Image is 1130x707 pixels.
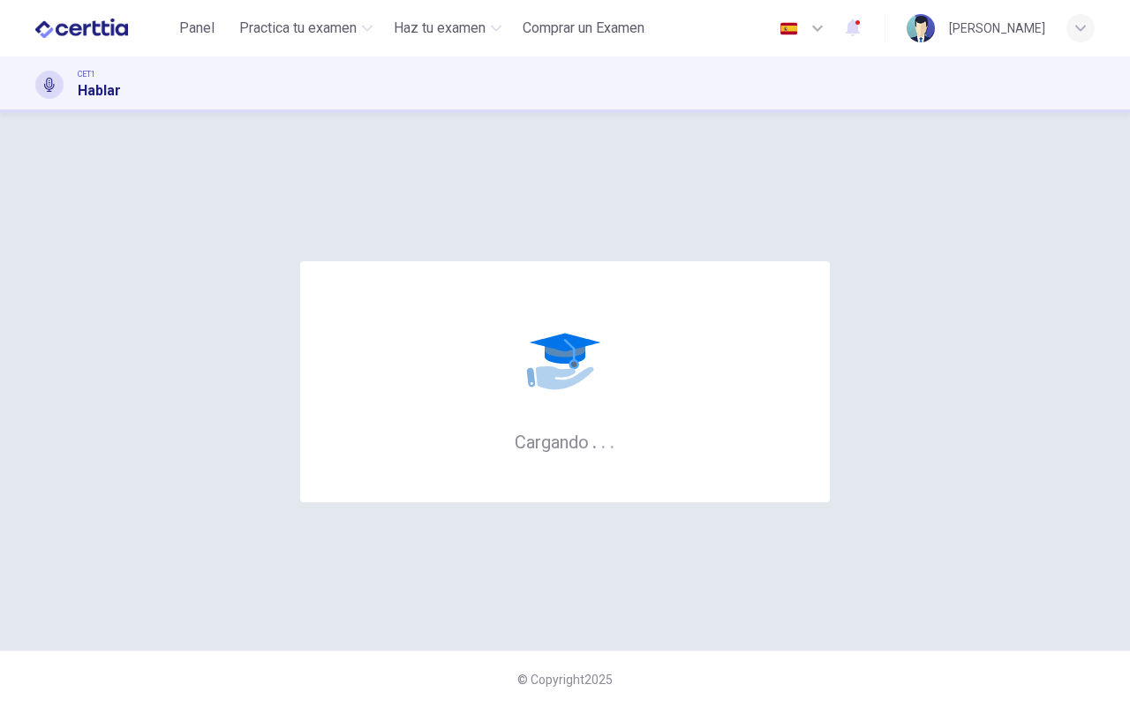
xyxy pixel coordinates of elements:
[609,425,615,455] h6: .
[949,18,1045,39] div: [PERSON_NAME]
[516,12,652,44] button: Comprar un Examen
[387,12,508,44] button: Haz tu examen
[591,425,598,455] h6: .
[778,22,800,35] img: es
[394,18,486,39] span: Haz tu examen
[169,12,225,44] button: Panel
[523,18,644,39] span: Comprar un Examen
[232,12,380,44] button: Practica tu examen
[78,80,121,102] h1: Hablar
[907,14,935,42] img: Profile picture
[517,673,613,687] span: © Copyright 2025
[600,425,606,455] h6: .
[78,68,95,80] span: CET1
[35,11,169,46] a: CERTTIA logo
[179,18,215,39] span: Panel
[35,11,128,46] img: CERTTIA logo
[239,18,357,39] span: Practica tu examen
[515,430,615,453] h6: Cargando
